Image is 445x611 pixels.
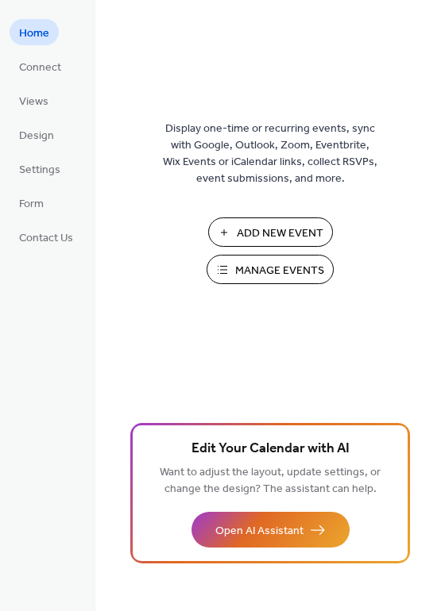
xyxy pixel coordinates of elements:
a: Home [10,19,59,45]
span: Settings [19,162,60,179]
span: Want to adjust the layout, update settings, or change the design? The assistant can help. [160,462,381,500]
span: Design [19,128,54,144]
button: Open AI Assistant [192,512,350,548]
a: Views [10,87,58,113]
span: Connect [19,60,61,76]
a: Settings [10,156,70,182]
span: Edit Your Calendar with AI [192,438,350,460]
span: Form [19,196,44,213]
button: Add New Event [208,217,333,247]
span: Open AI Assistant [215,523,304,540]
span: Manage Events [235,263,324,279]
span: Display one-time or recurring events, sync with Google, Outlook, Zoom, Eventbrite, Wix Events or ... [163,121,377,187]
a: Connect [10,53,71,79]
a: Design [10,121,64,148]
span: Add New Event [237,225,323,242]
span: Views [19,94,48,110]
button: Manage Events [207,255,334,284]
span: Contact Us [19,230,73,247]
a: Contact Us [10,224,83,250]
a: Form [10,190,53,216]
span: Home [19,25,49,42]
